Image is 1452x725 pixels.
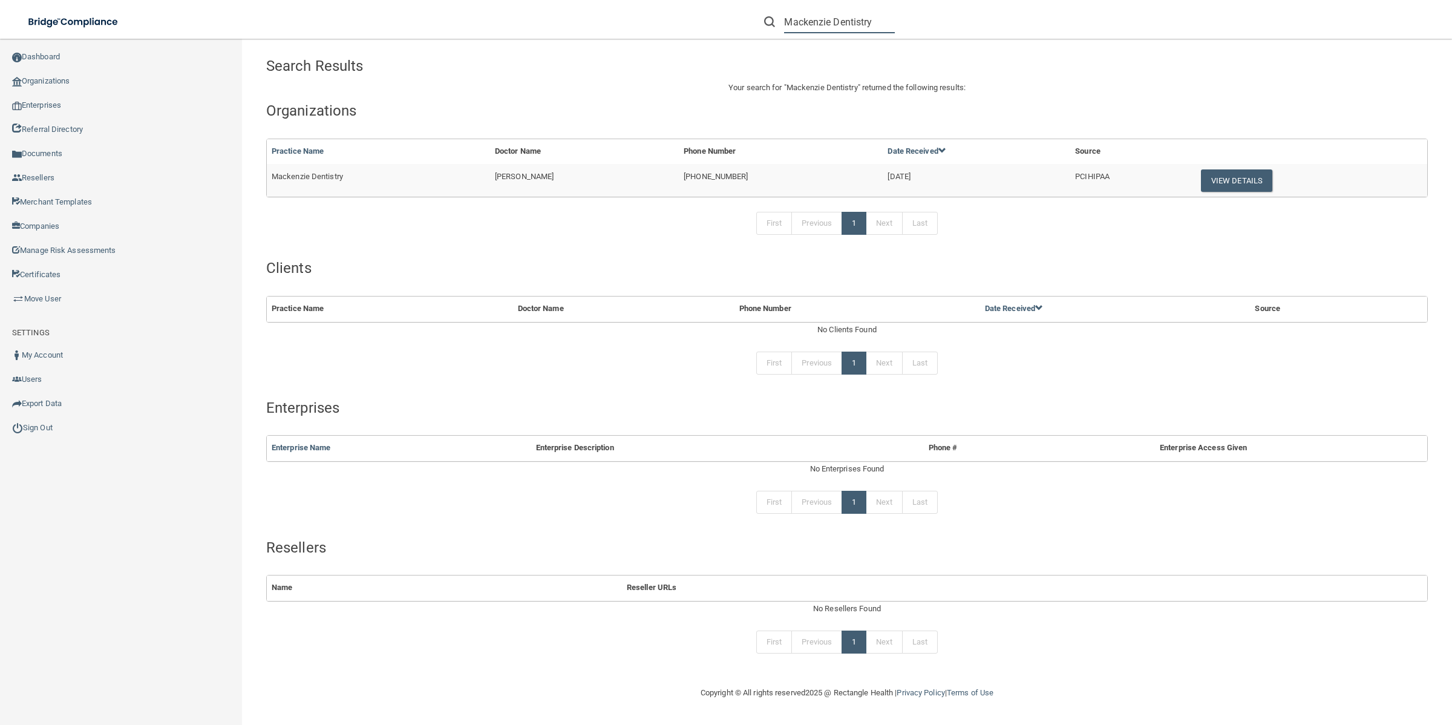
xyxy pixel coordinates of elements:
[888,146,946,156] a: Date Received
[272,443,331,452] a: Enterprise Name
[764,16,775,27] img: ic-search.3b580494.png
[897,688,944,697] a: Privacy Policy
[684,172,748,181] span: [PHONE_NUMBER]
[791,352,842,375] a: Previous
[266,323,1428,337] div: No Clients Found
[490,139,679,164] th: Doctor Name
[266,58,740,74] h4: Search Results
[866,212,902,235] a: Next
[947,688,993,697] a: Terms of Use
[1070,139,1192,164] th: Source
[734,297,980,321] th: Phone Number
[869,436,1017,461] th: Phone #
[791,491,842,514] a: Previous
[888,172,911,181] span: [DATE]
[266,103,1428,119] h4: Organizations
[12,102,22,110] img: enterprise.0d942306.png
[267,576,622,600] th: Name
[756,352,793,375] a: First
[786,83,858,92] span: Mackenzie Dentistry
[756,491,793,514] a: First
[266,462,1428,476] div: No Enterprises Found
[756,212,793,235] a: First
[266,540,1428,556] h4: Resellers
[866,631,902,654] a: Next
[12,53,22,62] img: ic_dashboard_dark.d01f4a41.png
[267,297,513,321] th: Practice Name
[679,139,883,164] th: Phone Number
[12,399,22,408] img: icon-export.b9366987.png
[791,212,842,235] a: Previous
[626,674,1068,712] div: Copyright © All rights reserved 2025 @ Rectangle Health | |
[902,212,938,235] a: Last
[12,293,24,305] img: briefcase.64adab9b.png
[266,400,1428,416] h4: Enterprises
[842,212,866,235] a: 1
[784,11,895,33] input: Search
[266,260,1428,276] h4: Clients
[12,422,23,433] img: ic_power_dark.7ecde6b1.png
[902,352,938,375] a: Last
[842,631,866,654] a: 1
[12,149,22,159] img: icon-documents.8dae5593.png
[756,631,793,654] a: First
[791,631,842,654] a: Previous
[622,576,1315,600] th: Reseller URLs
[842,352,866,375] a: 1
[12,350,22,360] img: ic_user_dark.df1a06c3.png
[985,304,1043,313] a: Date Received
[866,491,902,514] a: Next
[266,602,1428,616] div: No Resellers Found
[495,172,554,181] span: [PERSON_NAME]
[266,80,1428,95] p: Your search for " " returned the following results:
[902,631,938,654] a: Last
[1201,169,1272,192] button: View Details
[18,10,129,34] img: bridge_compliance_login_screen.278c3ca4.svg
[272,172,343,181] span: Mackenzie Dentistry
[513,297,734,321] th: Doctor Name
[531,436,869,461] th: Enterprise Description
[12,77,22,87] img: organization-icon.f8decf85.png
[12,375,22,384] img: icon-users.e205127d.png
[866,352,902,375] a: Next
[12,173,22,183] img: ic_reseller.de258add.png
[12,326,50,340] label: SETTINGS
[272,146,324,156] a: Practice Name
[842,491,866,514] a: 1
[1075,172,1110,181] span: PCIHIPAA
[1017,436,1390,461] th: Enterprise Access Given
[902,491,938,514] a: Last
[1250,297,1388,321] th: Source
